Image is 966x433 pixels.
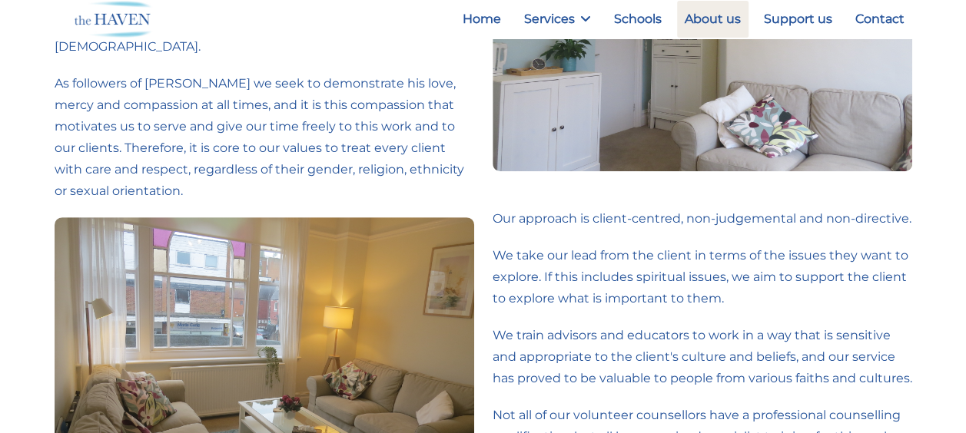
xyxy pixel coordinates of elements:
p: As followers of [PERSON_NAME] we seek to demonstrate his love, mercy and compassion at all times,... [55,73,474,202]
a: Support us [756,1,840,38]
a: About us [677,1,749,38]
a: Contact [848,1,912,38]
a: Services [516,1,599,38]
a: Schools [606,1,669,38]
p: We take our lead from the client in terms of the issues they want to explore. If this includes sp... [493,245,912,309]
p: We train advisors and educators to work in a way that is sensitive and appropriate to the client'... [493,325,912,389]
a: Home [455,1,509,38]
p: Our approach is client-centred, non-judgemental and non-directive. [493,208,912,230]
